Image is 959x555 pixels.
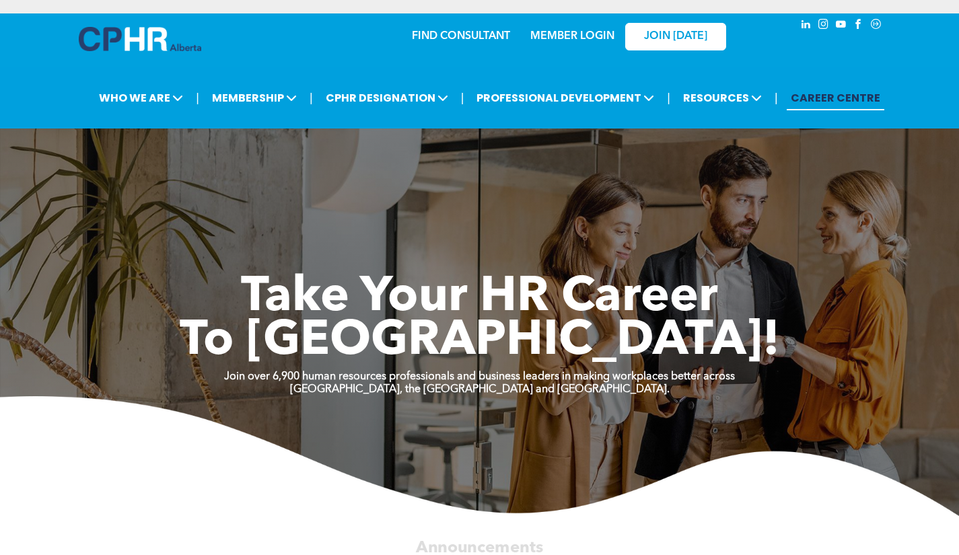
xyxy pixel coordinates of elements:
span: Take Your HR Career [241,274,718,322]
li: | [667,84,670,112]
a: MEMBER LOGIN [530,31,614,42]
span: MEMBERSHIP [208,85,301,110]
li: | [461,84,464,112]
span: RESOURCES [679,85,766,110]
span: PROFESSIONAL DEVELOPMENT [472,85,658,110]
strong: [GEOGRAPHIC_DATA], the [GEOGRAPHIC_DATA] and [GEOGRAPHIC_DATA]. [290,384,670,395]
span: To [GEOGRAPHIC_DATA]! [180,318,780,366]
img: A blue and white logo for cp alberta [79,27,201,51]
a: youtube [834,17,849,35]
a: instagram [816,17,831,35]
a: linkedin [799,17,814,35]
a: CAREER CENTRE [787,85,884,110]
strong: Join over 6,900 human resources professionals and business leaders in making workplaces better ac... [224,371,735,382]
li: | [196,84,199,112]
a: facebook [851,17,866,35]
li: | [775,84,778,112]
span: JOIN [DATE] [644,30,707,43]
li: | [310,84,313,112]
a: JOIN [DATE] [625,23,726,50]
span: WHO WE ARE [95,85,187,110]
a: FIND CONSULTANT [412,31,510,42]
a: Social network [869,17,884,35]
span: CPHR DESIGNATION [322,85,452,110]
